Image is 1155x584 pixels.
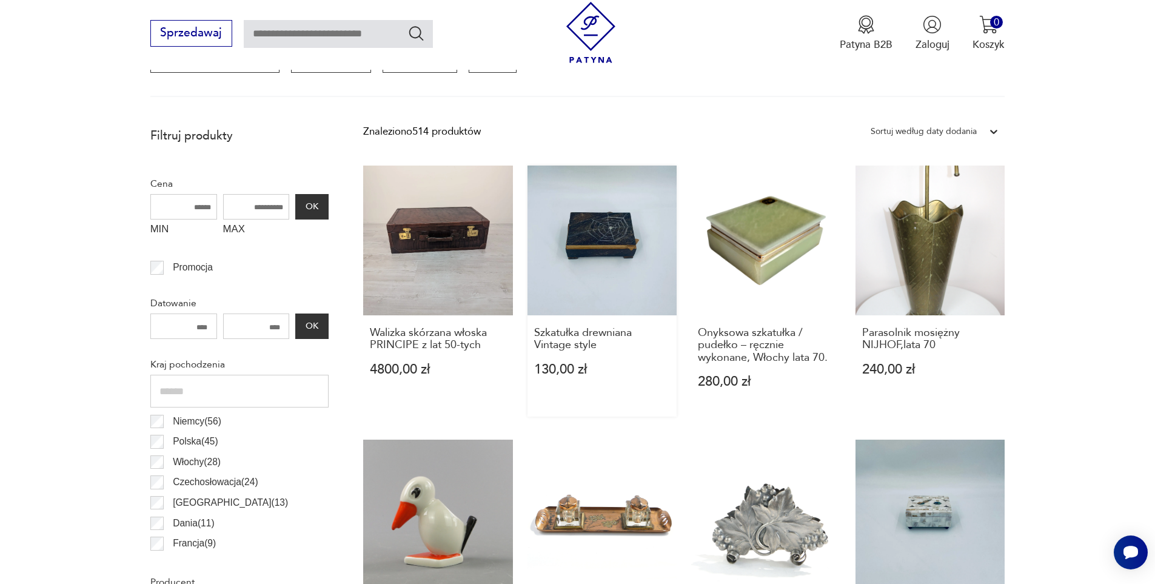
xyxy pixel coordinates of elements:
div: Znaleziono 514 produktów [363,124,481,139]
p: 280,00 zł [698,375,834,388]
h3: Szkatułka drewniana Vintage style [534,327,671,352]
div: 0 [990,16,1003,29]
p: Filtruj produkty [150,128,329,144]
div: Sortuj według daty dodania [871,124,977,139]
a: Sprzedawaj [150,29,232,39]
img: Ikonka użytkownika [923,15,942,34]
p: 4800,00 zł [370,363,506,376]
a: Walizka skórzana włoska PRINCIPE z lat 50-tychWalizka skórzana włoska PRINCIPE z lat 50-tych4800,... [363,166,513,417]
p: Koszyk [973,38,1005,52]
a: Parasolnik mosiężny NIJHOF,lata 70Parasolnik mosiężny NIJHOF,lata 70240,00 zł [855,166,1005,417]
p: Polska ( 45 ) [173,434,218,449]
iframe: Smartsupp widget button [1114,535,1148,569]
p: [GEOGRAPHIC_DATA] ( 5 ) [173,556,283,572]
p: Niemcy ( 56 ) [173,414,221,429]
button: Sprzedawaj [150,20,232,47]
p: 240,00 zł [862,363,999,376]
p: Patyna B2B [840,38,892,52]
p: Kraj pochodzenia [150,357,329,372]
p: Francja ( 9 ) [173,535,216,551]
a: Szkatułka drewniana Vintage styleSzkatułka drewniana Vintage style130,00 zł [527,166,677,417]
button: OK [295,314,328,339]
p: [GEOGRAPHIC_DATA] ( 13 ) [173,495,288,511]
button: Zaloguj [916,15,949,52]
a: Ikona medaluPatyna B2B [840,15,892,52]
img: Ikona koszyka [979,15,998,34]
h3: Parasolnik mosiężny NIJHOF,lata 70 [862,327,999,352]
h3: Onyksowa szkatułka / pudełko – ręcznie wykonane, Włochy lata 70. [698,327,834,364]
a: Onyksowa szkatułka / pudełko – ręcznie wykonane, Włochy lata 70.Onyksowa szkatułka / pudełko – rę... [691,166,841,417]
p: Czechosłowacja ( 24 ) [173,474,258,490]
p: Zaloguj [916,38,949,52]
p: Datowanie [150,295,329,311]
h3: Walizka skórzana włoska PRINCIPE z lat 50-tych [370,327,506,352]
label: MAX [223,220,290,243]
button: Szukaj [407,24,425,42]
p: Promocja [173,260,213,275]
img: Ikona medalu [857,15,875,34]
button: OK [295,194,328,220]
p: Cena [150,176,329,192]
p: Włochy ( 28 ) [173,454,221,470]
img: Patyna - sklep z meblami i dekoracjami vintage [560,2,621,63]
button: 0Koszyk [973,15,1005,52]
button: Patyna B2B [840,15,892,52]
label: MIN [150,220,217,243]
p: Dania ( 11 ) [173,515,215,531]
p: 130,00 zł [534,363,671,376]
